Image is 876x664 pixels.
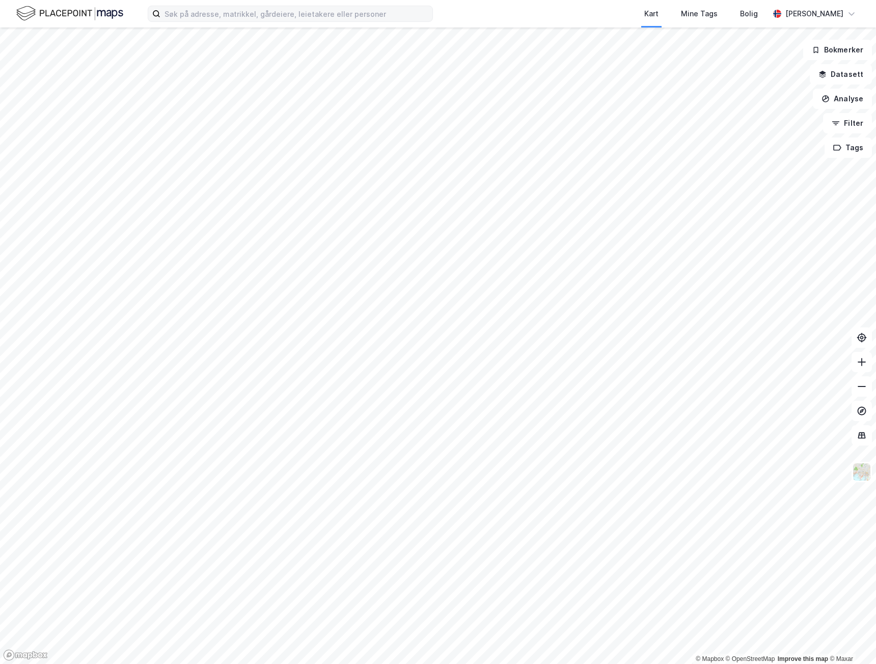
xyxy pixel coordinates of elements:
[681,8,718,20] div: Mine Tags
[803,40,872,60] button: Bokmerker
[740,8,758,20] div: Bolig
[644,8,659,20] div: Kart
[813,89,872,109] button: Analyse
[852,462,871,482] img: Z
[810,64,872,85] button: Datasett
[160,6,432,21] input: Søk på adresse, matrikkel, gårdeiere, leietakere eller personer
[825,137,872,158] button: Tags
[16,5,123,22] img: logo.f888ab2527a4732fd821a326f86c7f29.svg
[778,655,828,662] a: Improve this map
[785,8,843,20] div: [PERSON_NAME]
[823,113,872,133] button: Filter
[825,615,876,664] div: Kontrollprogram for chat
[825,615,876,664] iframe: Chat Widget
[696,655,724,662] a: Mapbox
[726,655,775,662] a: OpenStreetMap
[3,649,48,661] a: Mapbox homepage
